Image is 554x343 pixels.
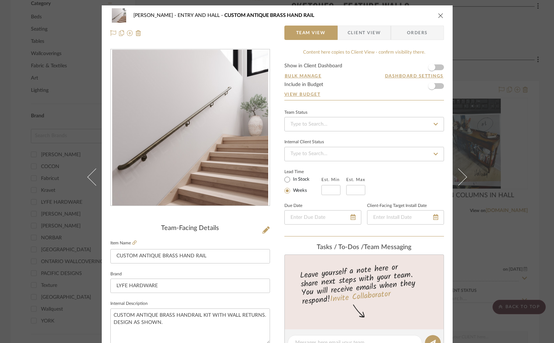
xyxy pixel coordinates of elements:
label: Lead Time [284,168,321,175]
label: In Stock [292,176,310,183]
input: Type to Search… [284,147,444,161]
div: 0 [111,50,270,206]
span: ENTRY AND HALL [178,13,224,18]
button: Dashboard Settings [385,73,444,79]
button: close [438,12,444,19]
label: Due Date [284,204,302,208]
label: Item Name [110,240,137,246]
mat-radio-group: Select item type [284,175,321,195]
a: View Budget [284,91,444,97]
span: CUSTOM ANTIQUE BRASS HAND RAIL [224,13,314,18]
a: Invite Collaborator [329,288,391,306]
img: 28bed140-bfb6-4e9f-b9cc-d1f1ab2999af_436x436.jpg [112,50,268,206]
label: Internal Description [110,302,148,306]
img: Remove from project [136,30,141,36]
span: Tasks / To-Dos / [317,244,364,251]
label: Brand [110,272,122,276]
span: Team View [296,26,326,40]
input: Enter Brand [110,279,270,293]
div: Team Status [284,111,307,114]
div: Internal Client Status [284,140,324,144]
label: Est. Max [346,177,365,182]
input: Enter Item Name [110,249,270,263]
input: Type to Search… [284,117,444,131]
span: [PERSON_NAME] [133,13,178,18]
div: Team-Facing Details [110,225,270,233]
span: Orders [399,26,436,40]
div: team Messaging [284,244,444,252]
span: Client View [348,26,381,40]
button: Bulk Manage [284,73,322,79]
input: Enter Install Date [367,210,444,225]
div: Content here copies to Client View - confirm visibility there. [284,49,444,56]
img: 28bed140-bfb6-4e9f-b9cc-d1f1ab2999af_48x40.jpg [110,8,128,23]
label: Est. Min [321,177,340,182]
input: Enter Due Date [284,210,361,225]
label: Client-Facing Target Install Date [367,204,427,208]
div: Leave yourself a note here or share next steps with your team. You will receive emails when they ... [283,259,445,308]
label: Weeks [292,188,307,194]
